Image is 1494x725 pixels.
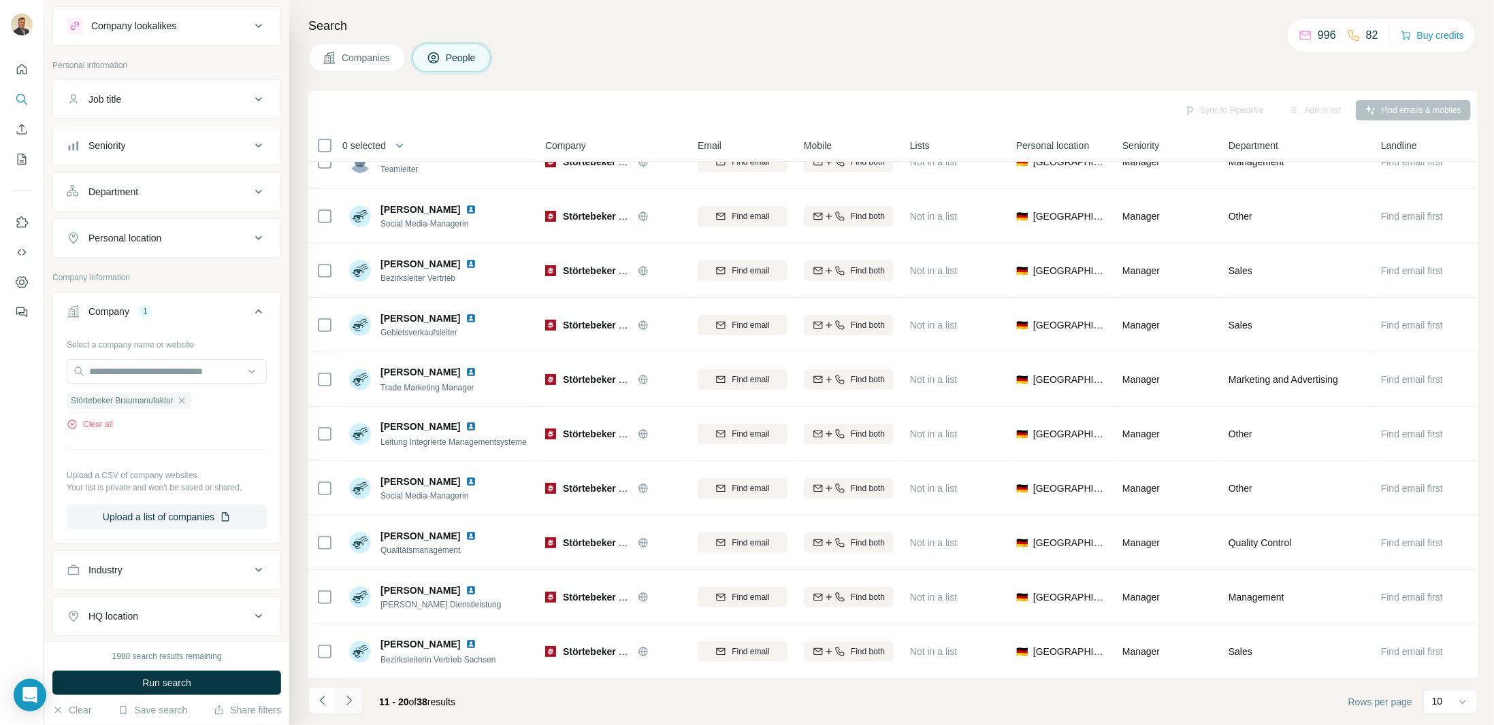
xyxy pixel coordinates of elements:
span: 🇩🇪 [1016,482,1028,495]
span: Personal location [1016,139,1089,152]
button: Quick start [11,57,33,82]
span: Störtebeker Braumanufaktur [563,265,692,276]
span: [GEOGRAPHIC_DATA] [1033,482,1106,495]
span: Find both [851,265,885,277]
span: Störtebeker Braumanufaktur [563,156,692,167]
span: Lists [910,139,930,152]
span: Department [1229,139,1278,152]
span: [GEOGRAPHIC_DATA] [1033,318,1106,332]
span: 🇩🇪 [1016,373,1028,386]
span: People [446,51,477,65]
img: Logo of Störtebeker Braumanufaktur [545,320,556,331]
div: Industry [88,563,123,577]
span: [GEOGRAPHIC_DATA] [1033,264,1106,277]
span: [PERSON_NAME] Dienstleistung [380,598,501,611]
img: Avatar [349,586,371,608]
span: 0 selected [342,139,386,152]
span: 🇩🇪 [1016,536,1028,550]
h4: Search [308,16,1478,35]
span: Find email [732,428,769,440]
span: Sales [1229,318,1252,332]
span: Störtebeker Braumanufaktur [563,646,692,657]
span: Not in a list [910,211,957,222]
img: LinkedIn logo [466,367,476,377]
span: Manager [1122,592,1160,603]
span: Manager [1122,646,1160,657]
span: Sales [1229,264,1252,277]
div: 1980 search results remaining [112,650,222,662]
div: Department [88,185,138,199]
span: Find email [732,537,769,549]
img: LinkedIn logo [466,476,476,487]
button: Find both [804,369,894,390]
button: Department [53,175,280,208]
span: Teamleiter [380,163,482,175]
span: Manager [1122,265,1160,276]
span: Manager [1122,428,1160,439]
button: Search [11,87,33,112]
button: Buy credits [1401,26,1464,45]
button: Clear all [67,418,113,431]
span: [PERSON_NAME] [380,311,460,325]
button: Navigate to previous page [308,687,336,714]
span: Bezirksleiter Vertrieb [380,272,482,284]
span: [GEOGRAPHIC_DATA] [1033,427,1106,441]
button: Seniority [53,129,280,162]
span: Find email [732,319,769,331]
span: Find email [732,265,769,277]
div: Open Intercom Messenger [14,679,46,711]
button: Use Surfe on LinkedIn [11,210,33,235]
button: Industry [53,554,280,586]
button: Find email [698,424,787,444]
button: Find both [804,587,894,607]
button: Navigate to next page [336,687,363,714]
span: Not in a list [910,374,957,385]
span: Social Media-Managerin [380,490,482,502]
span: Find email [732,210,769,222]
span: Störtebeker Braumanufaktur [563,374,692,385]
span: 🇩🇪 [1016,264,1028,277]
span: Other [1229,482,1252,495]
span: [PERSON_NAME] [380,203,460,216]
span: [GEOGRAPHIC_DATA] [1033,645,1106,658]
button: Find both [804,641,894,662]
img: LinkedIn logo [466,313,476,324]
span: Run search [142,676,191,690]
span: 38 [417,696,427,707]
button: Find both [804,206,894,226]
span: Other [1229,427,1252,441]
span: 11 - 20 [379,696,409,707]
span: [PERSON_NAME] [380,365,460,379]
span: Manager [1122,211,1160,222]
img: Avatar [349,423,371,445]
button: Find both [804,315,894,335]
span: Find email first [1381,428,1443,439]
img: Logo of Störtebeker Braumanufaktur [545,428,556,439]
span: Marketing and Advertising [1229,373,1338,386]
span: Companies [342,51,391,65]
div: 1 [137,305,153,318]
div: Seniority [88,139,125,152]
span: Find email first [1381,211,1443,222]
p: Upload a CSV of company websites. [67,469,267,482]
button: Find email [698,206,787,226]
button: HQ location [53,600,280,633]
span: Not in a list [910,156,957,167]
span: Manager [1122,374,1160,385]
span: Störtebeker Braumanufaktur [563,211,692,222]
button: Find email [698,533,787,553]
img: Logo of Störtebeker Braumanufaktur [545,646,556,657]
button: Enrich CSV [11,117,33,141]
span: [PERSON_NAME] [380,584,460,597]
span: 🇩🇪 [1016,427,1028,441]
button: Find email [698,478,787,499]
p: 996 [1318,27,1336,44]
span: Manager [1122,483,1160,494]
span: 🇩🇪 [1016,209,1028,223]
span: [PERSON_NAME] [380,420,460,433]
img: LinkedIn logo [466,258,476,269]
div: Personal location [88,231,161,245]
button: Use Surfe API [11,240,33,265]
p: Your list is private and won't be saved or shared. [67,482,267,494]
span: Not in a list [910,265,957,276]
